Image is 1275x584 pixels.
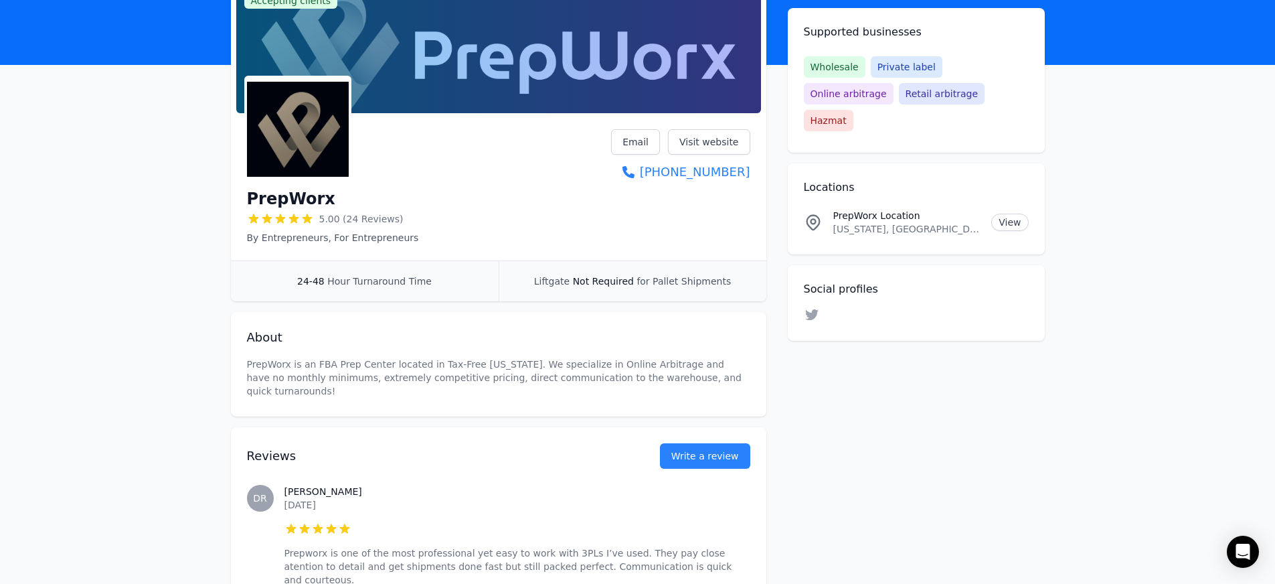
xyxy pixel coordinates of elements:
h2: About [247,328,750,347]
span: Liftgate [534,276,570,287]
span: Not Required [573,276,634,287]
img: PrepWorx [247,78,349,180]
span: Retail arbitrage [899,83,985,104]
div: Open Intercom Messenger [1227,536,1259,568]
h3: [PERSON_NAME] [284,485,750,498]
p: PrepWorx Location [833,209,981,222]
a: View [991,214,1028,231]
p: PrepWorx is an FBA Prep Center located in Tax-Free [US_STATE]. We specialize in Online Arbitrage ... [247,358,750,398]
span: 5.00 (24 Reviews) [319,212,404,226]
span: Wholesale [804,56,865,78]
p: By Entrepreneurs, For Entrepreneurs [247,231,419,244]
h2: Social profiles [804,281,1029,297]
a: [PHONE_NUMBER] [611,163,750,181]
span: Hour Turnaround Time [327,276,432,287]
span: 24-48 [297,276,325,287]
h2: Supported businesses [804,24,1029,40]
span: Online arbitrage [804,83,894,104]
h2: Reviews [247,447,617,465]
span: Hazmat [804,110,853,131]
h2: Locations [804,179,1029,196]
span: for Pallet Shipments [636,276,731,287]
span: Private label [871,56,942,78]
a: Visit website [668,129,750,155]
p: [US_STATE], [GEOGRAPHIC_DATA] [833,222,981,236]
time: [DATE] [284,500,316,510]
h1: PrepWorx [247,188,335,210]
a: Write a review [660,443,750,469]
span: DR [253,494,267,503]
a: Email [611,129,660,155]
